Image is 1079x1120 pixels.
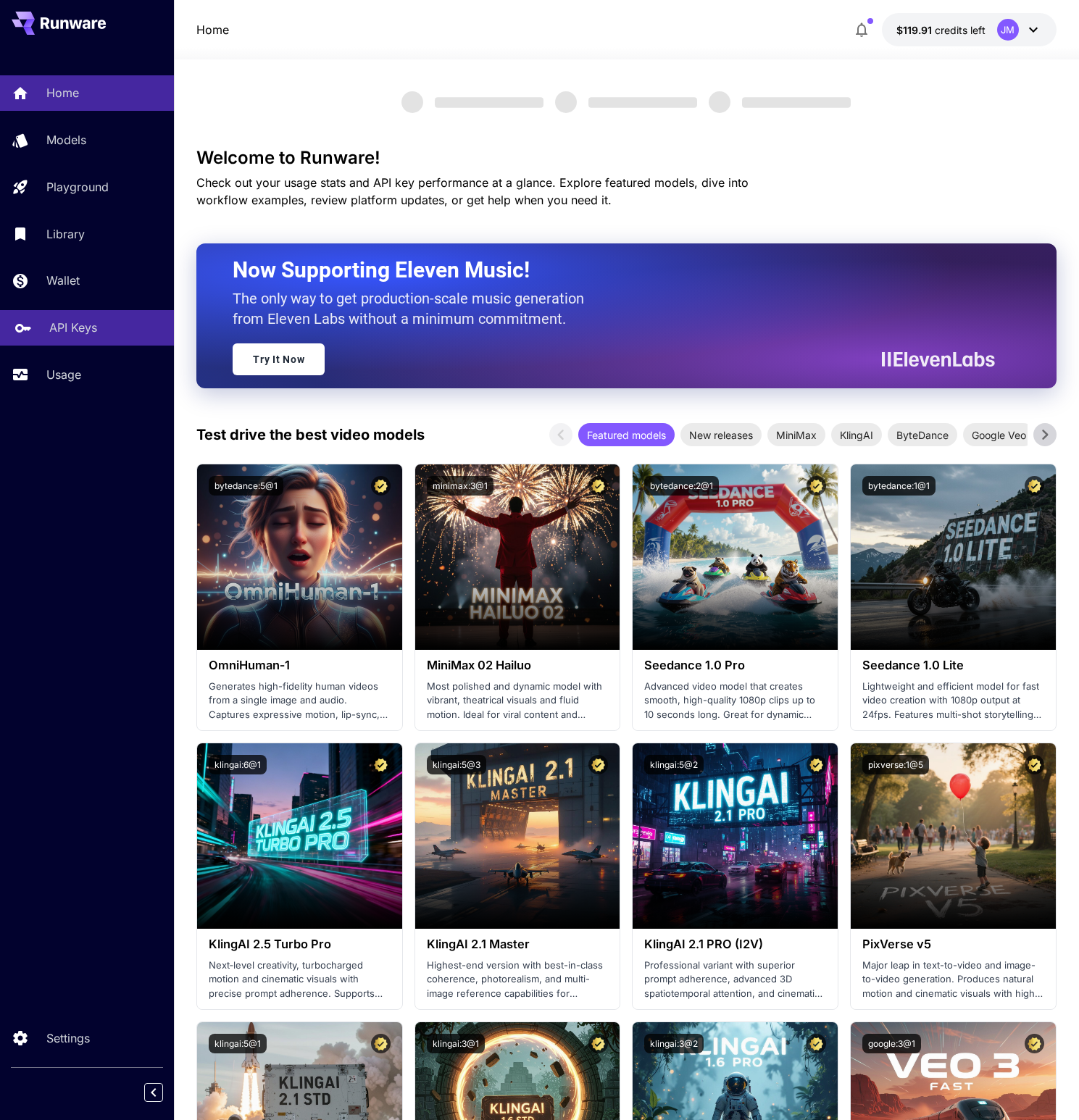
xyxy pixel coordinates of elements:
[807,1034,826,1053] button: Certified Model – Vetted for best performance and includes a commercial license.
[680,427,762,443] span: New releases
[1025,755,1044,774] button: Certified Model – Vetted for best performance and includes a commercial license.
[851,743,1056,929] img: alt
[831,423,882,446] div: KlingAI
[831,427,882,443] span: KlingAI
[862,937,1044,951] h3: PixVerse v5
[644,958,826,1001] p: Professional variant with superior prompt adherence, advanced 3D spatiotemporal attention, and ci...
[427,958,609,1001] p: Highest-end version with best-in-class coherence, photorealism, and multi-image reference capabil...
[427,680,609,722] p: Most polished and dynamic model with vibrant, theatrical visuals and fluid motion. Ideal for vira...
[427,476,493,496] button: minimax:3@1
[633,464,838,650] img: alt
[862,1034,921,1053] button: google:3@1
[963,427,1035,443] span: Google Veo
[209,755,267,774] button: klingai:6@1
[427,1034,485,1053] button: klingai:3@1
[46,225,85,243] p: Library
[415,743,620,929] img: alt
[644,937,826,951] h3: KlingAI 2.1 PRO (I2V)
[427,937,609,951] h3: KlingAI 2.1 Master
[862,476,936,496] button: bytedance:1@1
[1025,476,1044,496] button: Certified Model – Vetted for best performance and includes a commercial license.
[644,659,826,672] h3: Seedance 1.0 Pro
[644,476,719,496] button: bytedance:2@1
[578,427,675,443] span: Featured models
[46,178,109,196] p: Playground
[155,1079,174,1106] div: Collapse sidebar
[371,1034,391,1053] button: Certified Model – Vetted for best performance and includes a commercial license.
[209,659,391,672] h3: OmniHuman‑1
[233,256,984,284] h2: Now Supporting Eleven Music!
[233,343,325,375] a: Try It Now
[196,424,425,446] p: Test drive the best video models
[209,958,391,1001] p: Next‑level creativity, turbocharged motion and cinematic visuals with precise prompt adherence. S...
[588,1034,608,1053] button: Certified Model – Vetted for best performance and includes a commercial license.
[46,131,86,149] p: Models
[807,755,826,774] button: Certified Model – Vetted for best performance and includes a commercial license.
[196,21,229,38] a: Home
[807,476,826,496] button: Certified Model – Vetted for best performance and includes a commercial license.
[588,476,608,496] button: Certified Model – Vetted for best performance and includes a commercial license.
[415,464,620,650] img: alt
[46,1029,90,1047] p: Settings
[209,937,391,951] h3: KlingAI 2.5 Turbo Pro
[882,13,1057,46] button: $119.9088JM
[427,659,609,672] h3: MiniMax 02 Hailuo
[197,464,402,650] img: alt
[49,319,97,336] p: API Keys
[46,366,81,383] p: Usage
[767,423,825,446] div: MiniMax
[197,743,402,929] img: alt
[862,680,1044,722] p: Lightweight and efficient model for fast video creation with 1080p output at 24fps. Features mult...
[209,680,391,722] p: Generates high-fidelity human videos from a single image and audio. Captures expressive motion, l...
[963,423,1035,446] div: Google Veo
[233,288,595,329] p: The only way to get production-scale music generation from Eleven Labs without a minimum commitment.
[896,24,935,36] span: $119.91
[144,1083,163,1102] button: Collapse sidebar
[644,680,826,722] p: Advanced video model that creates smooth, high-quality 1080p clips up to 10 seconds long. Great f...
[196,21,229,38] nav: breadcrumb
[997,19,1019,41] div: JM
[46,272,80,289] p: Wallet
[680,423,762,446] div: New releases
[371,755,391,774] button: Certified Model – Vetted for best performance and includes a commercial license.
[644,755,704,774] button: klingai:5@2
[196,148,1057,168] h3: Welcome to Runware!
[644,1034,704,1053] button: klingai:3@2
[935,24,986,36] span: credits left
[862,659,1044,672] h3: Seedance 1.0 Lite
[896,22,986,38] div: $119.9088
[578,423,675,446] div: Featured models
[862,958,1044,1001] p: Major leap in text-to-video and image-to-video generation. Produces natural motion and cinematic ...
[888,427,957,443] span: ByteDance
[1025,1034,1044,1053] button: Certified Model – Vetted for best performance and includes a commercial license.
[767,427,825,443] span: MiniMax
[209,476,283,496] button: bytedance:5@1
[851,464,1056,650] img: alt
[46,84,79,101] p: Home
[196,175,749,207] span: Check out your usage stats and API key performance at a glance. Explore featured models, dive int...
[888,423,957,446] div: ByteDance
[209,1034,267,1053] button: klingai:5@1
[862,755,929,774] button: pixverse:1@5
[427,755,486,774] button: klingai:5@3
[633,743,838,929] img: alt
[371,476,391,496] button: Certified Model – Vetted for best performance and includes a commercial license.
[588,755,608,774] button: Certified Model – Vetted for best performance and includes a commercial license.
